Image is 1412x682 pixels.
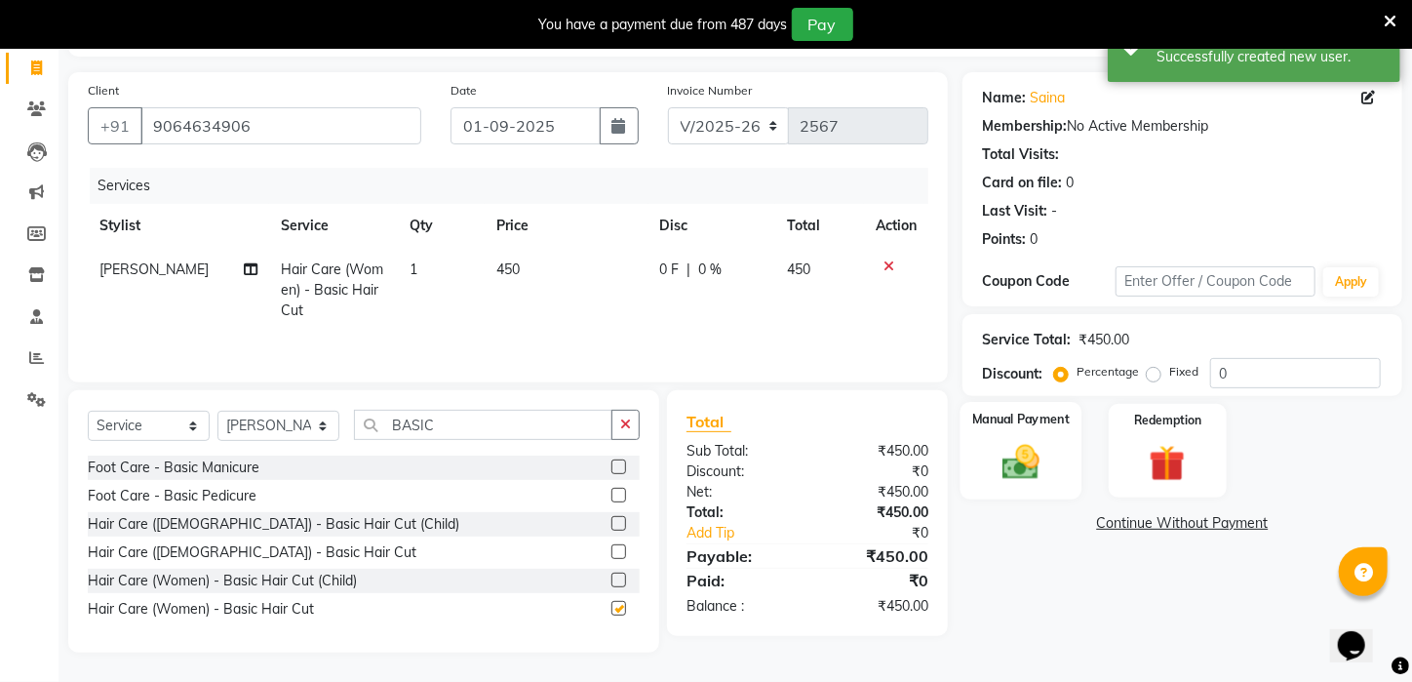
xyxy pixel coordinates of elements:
[807,544,943,568] div: ₹450.00
[792,8,853,41] button: Pay
[672,482,807,502] div: Net:
[648,204,776,248] th: Disc
[88,458,259,478] div: Foot Care - Basic Manicure
[672,523,830,543] a: Add Tip
[982,330,1071,350] div: Service Total:
[687,260,691,280] span: |
[539,15,788,35] div: You have a payment due from 487 days
[1051,201,1057,221] div: -
[99,261,209,278] span: [PERSON_NAME]
[1169,363,1198,381] label: Fixed
[485,204,648,248] th: Price
[451,82,477,100] label: Date
[140,107,421,144] input: Search by Name/Mobile/Email/Code
[88,542,416,563] div: Hair Care ([DEMOGRAPHIC_DATA]) - Basic Hair Cut
[354,410,612,440] input: Search or Scan
[1157,47,1386,67] div: Successfully created new user.
[1330,604,1392,662] iframe: chat widget
[88,514,459,535] div: Hair Care ([DEMOGRAPHIC_DATA]) - Basic Hair Cut (Child)
[88,82,119,100] label: Client
[982,116,1383,137] div: No Active Membership
[686,412,731,432] span: Total
[1323,267,1379,297] button: Apply
[787,261,810,278] span: 450
[807,482,943,502] div: ₹450.00
[398,204,484,248] th: Qty
[972,410,1070,428] label: Manual Payment
[90,168,943,204] div: Services
[1116,266,1316,297] input: Enter Offer / Coupon Code
[982,271,1116,292] div: Coupon Code
[807,461,943,482] div: ₹0
[281,261,383,319] span: Hair Care (Women) - Basic Hair Cut
[830,523,943,543] div: ₹0
[1030,229,1038,250] div: 0
[88,571,357,591] div: Hair Care (Women) - Basic Hair Cut (Child)
[982,229,1026,250] div: Points:
[88,204,269,248] th: Stylist
[982,116,1067,137] div: Membership:
[864,204,928,248] th: Action
[1066,173,1074,193] div: 0
[660,260,680,280] span: 0 F
[1134,412,1201,429] label: Redemption
[1077,363,1139,381] label: Percentage
[699,260,723,280] span: 0 %
[1138,441,1196,486] img: _gift.svg
[982,201,1047,221] div: Last Visit:
[807,441,943,461] div: ₹450.00
[496,261,520,278] span: 450
[966,513,1398,534] a: Continue Without Payment
[1030,88,1065,108] a: Saina
[88,107,142,144] button: +91
[88,486,256,506] div: Foot Care - Basic Pedicure
[775,204,864,248] th: Total
[672,461,807,482] div: Discount:
[807,569,943,592] div: ₹0
[672,441,807,461] div: Sub Total:
[807,502,943,523] div: ₹450.00
[982,144,1059,165] div: Total Visits:
[410,261,417,278] span: 1
[269,204,399,248] th: Service
[991,441,1052,484] img: _cash.svg
[982,364,1042,384] div: Discount:
[672,596,807,617] div: Balance :
[982,88,1026,108] div: Name:
[672,544,807,568] div: Payable:
[982,173,1062,193] div: Card on file:
[807,596,943,617] div: ₹450.00
[672,569,807,592] div: Paid:
[668,82,753,100] label: Invoice Number
[88,599,314,620] div: Hair Care (Women) - Basic Hair Cut
[672,502,807,523] div: Total:
[1079,330,1129,350] div: ₹450.00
